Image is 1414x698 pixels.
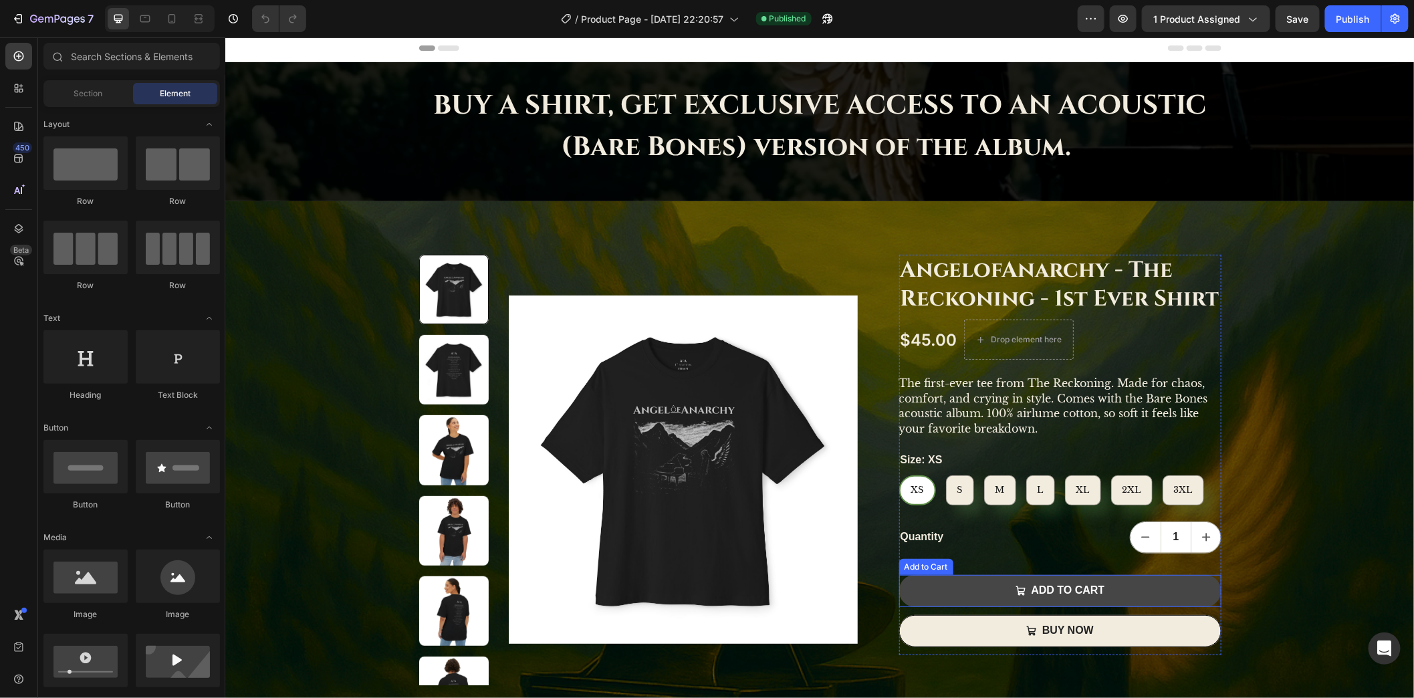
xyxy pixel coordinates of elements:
[136,608,220,620] div: Image
[674,491,832,508] div: Quantity
[674,217,996,277] h1: AngelofAnarchy - The Reckoning - 1st Ever Shirt
[252,5,306,32] div: Undo/Redo
[674,538,996,570] button: ADD TO CART
[770,13,806,25] span: Published
[199,527,220,548] span: Toggle open
[674,291,733,314] div: $45.00
[88,11,94,27] p: 7
[949,447,967,458] span: 3XL
[13,142,32,153] div: 450
[43,195,128,207] div: Row
[43,312,60,324] span: Text
[766,297,837,308] div: Drop element here
[43,118,70,130] span: Layout
[43,279,128,292] div: Row
[677,523,725,536] div: Add to Cart
[43,608,128,620] div: Image
[43,422,68,434] span: Button
[812,447,818,458] span: L
[686,447,699,458] span: XS
[1369,632,1401,665] div: Open Intercom Messenger
[966,485,997,515] button: increment
[576,12,579,26] span: /
[199,114,220,135] span: Toggle open
[136,279,220,292] div: Row
[43,43,220,70] input: Search Sections & Elements
[10,245,32,255] div: Beta
[136,195,220,207] div: Row
[199,417,220,439] span: Toggle open
[160,88,191,100] span: Element
[732,447,737,458] span: S
[770,447,780,458] span: M
[136,389,220,401] div: Text Block
[674,339,983,397] p: The first-ever tee from The Reckoning. Made for chaos, comfort, and crying in style. Comes with t...
[674,578,996,610] button: BUY NOW
[806,546,880,560] div: ADD TO CART
[1287,13,1309,25] span: Save
[43,389,128,401] div: Heading
[74,88,103,100] span: Section
[43,499,128,511] div: Button
[199,308,220,329] span: Toggle open
[674,415,719,431] legend: Size: XS
[817,586,868,600] div: BUY NOW
[905,485,936,515] button: decrement
[1153,12,1240,26] span: 1 product assigned
[136,499,220,511] div: Button
[851,447,864,458] span: XL
[43,532,67,544] span: Media
[1336,12,1370,26] div: Publish
[1142,5,1270,32] button: 1 product assigned
[1325,5,1381,32] button: Publish
[936,485,966,515] input: quantity
[1276,5,1320,32] button: Save
[582,12,724,26] span: Product Page - [DATE] 22:20:57
[5,5,100,32] button: 7
[897,447,916,458] span: 2XL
